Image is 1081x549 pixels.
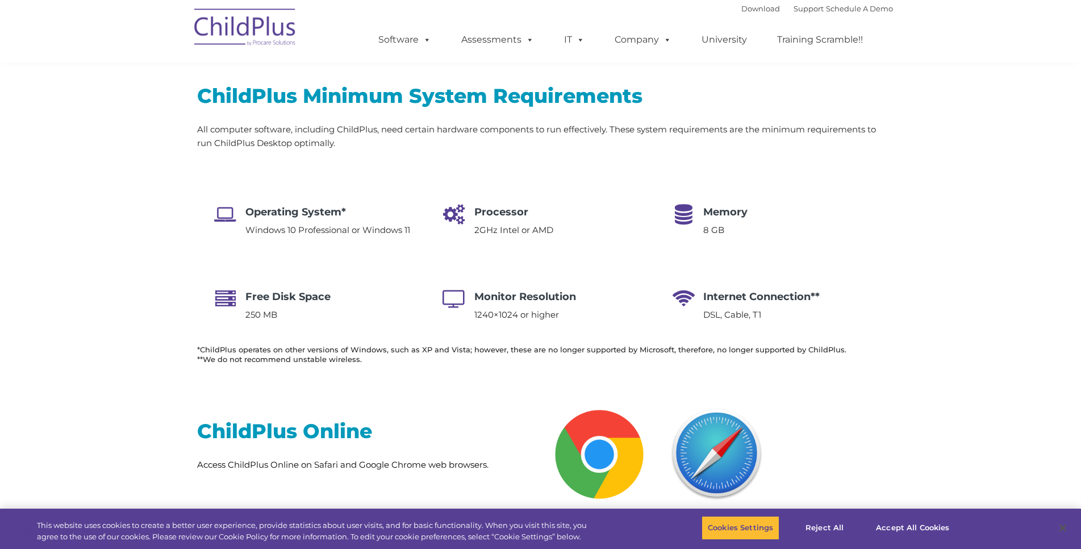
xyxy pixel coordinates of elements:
[741,4,893,13] font: |
[197,123,884,150] p: All computer software, including ChildPlus, need certain hardware components to run effectively. ...
[703,206,748,218] span: Memory
[666,404,767,505] img: Safari
[245,223,410,237] p: Windows 10 Professional or Windows 11
[245,204,410,220] h4: Operating System*
[197,83,884,109] h2: ChildPlus Minimum System Requirements
[474,309,559,320] span: 1240×1024 or higher
[703,290,820,303] span: Internet Connection**
[703,309,761,320] span: DSL, Cable, T1
[549,404,650,505] img: Chrome
[553,28,596,51] a: IT
[703,224,724,235] span: 8 GB
[37,520,595,542] div: This website uses cookies to create a better user experience, provide statistics about user visit...
[603,28,683,51] a: Company
[1050,515,1075,540] button: Close
[367,28,443,51] a: Software
[870,516,955,540] button: Accept All Cookies
[702,516,779,540] button: Cookies Settings
[474,290,576,303] span: Monitor Resolution
[450,28,545,51] a: Assessments
[741,4,780,13] a: Download
[245,290,331,303] span: Free Disk Space
[197,345,884,364] h6: *ChildPlus operates on other versions of Windows, such as XP and Vista; however, these are no lon...
[245,309,277,320] span: 250 MB
[474,224,553,235] span: 2GHz Intel or AMD
[789,516,860,540] button: Reject All
[794,4,824,13] a: Support
[189,1,302,57] img: ChildPlus by Procare Solutions
[766,28,874,51] a: Training Scramble!!
[826,4,893,13] a: Schedule A Demo
[197,459,489,470] span: Access ChildPlus Online on Safari and Google Chrome web browsers.
[197,418,532,444] h2: ChildPlus Online
[690,28,758,51] a: University
[474,206,528,218] span: Processor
